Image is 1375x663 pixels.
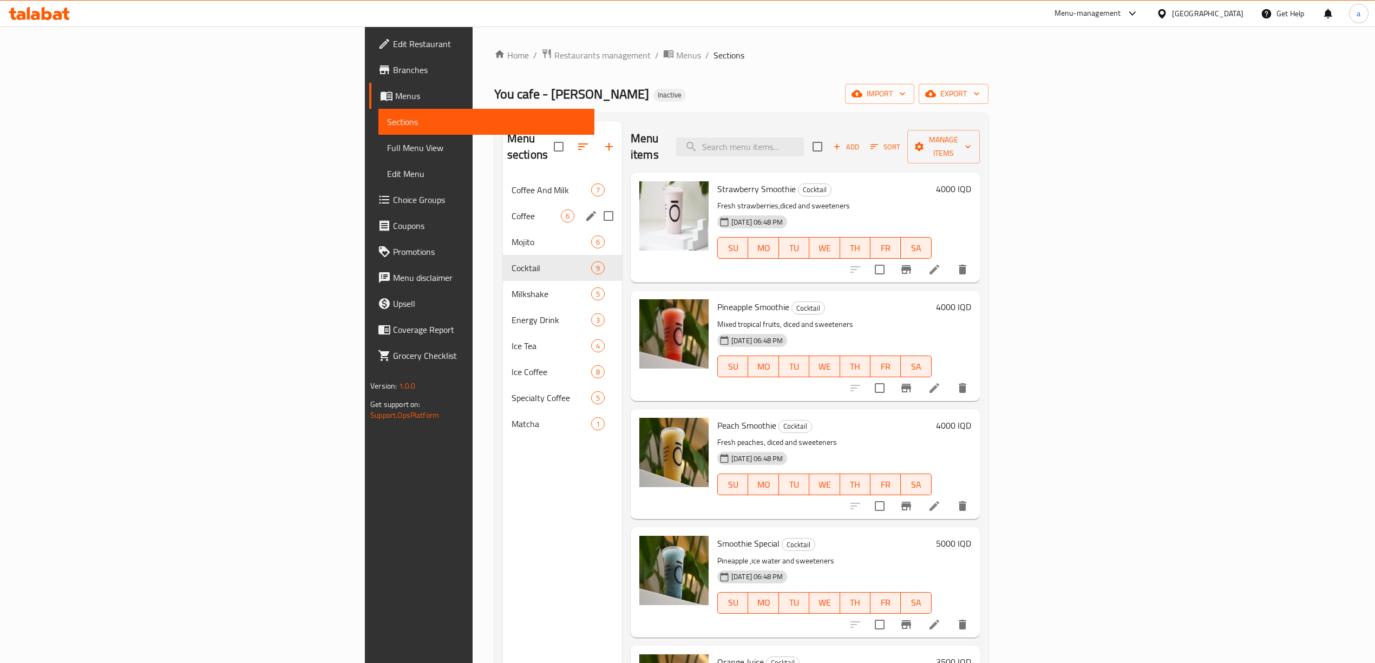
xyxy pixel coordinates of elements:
[591,313,605,326] div: items
[868,377,891,399] span: Select to update
[936,536,971,551] h6: 5000 IQD
[893,257,919,283] button: Branch-specific-item
[779,356,809,377] button: TU
[1055,7,1121,20] div: Menu-management
[950,612,975,638] button: delete
[779,592,809,614] button: TU
[676,137,804,156] input: search
[512,339,591,352] span: Ice Tea
[503,173,622,441] nav: Menu sections
[722,240,744,256] span: SU
[901,592,931,614] button: SA
[831,141,861,153] span: Add
[369,317,594,343] a: Coverage Report
[503,411,622,437] div: Matcha1
[783,359,805,375] span: TU
[901,356,931,377] button: SA
[639,299,709,369] img: Pineapple Smoothie
[870,474,901,495] button: FR
[782,538,815,551] div: Cocktail
[592,237,604,247] span: 6
[387,115,586,128] span: Sections
[722,595,744,611] span: SU
[639,536,709,605] img: Smoothie Special
[494,82,649,106] span: You cafe - [PERSON_NAME]
[512,391,591,404] div: Specialty Coffee
[752,477,774,493] span: MO
[814,359,835,375] span: WE
[503,307,622,333] div: Energy Drink3
[844,359,866,375] span: TH
[870,592,901,614] button: FR
[717,356,748,377] button: SU
[875,359,896,375] span: FR
[829,139,863,155] button: Add
[893,375,919,401] button: Branch-specific-item
[512,183,591,196] span: Coffee And Milk
[748,592,778,614] button: MO
[928,382,941,395] a: Edit menu item
[844,477,866,493] span: TH
[676,49,701,62] span: Menus
[370,379,397,393] span: Version:
[779,237,809,259] button: TU
[369,31,594,57] a: Edit Restaurant
[393,323,586,336] span: Coverage Report
[905,595,927,611] span: SA
[591,183,605,196] div: items
[905,359,927,375] span: SA
[503,281,622,307] div: Milkshake5
[503,203,622,229] div: Coffee6edit
[583,208,599,224] button: edit
[727,454,787,464] span: [DATE] 06:48 PM
[950,375,975,401] button: delete
[713,49,744,62] span: Sections
[779,420,811,432] span: Cocktail
[936,299,971,314] h6: 4000 IQD
[854,87,906,101] span: import
[907,130,980,163] button: Manage items
[936,418,971,433] h6: 4000 IQD
[591,391,605,404] div: items
[512,365,591,378] span: Ice Coffee
[778,420,812,433] div: Cocktail
[868,495,891,517] span: Select to update
[919,84,988,104] button: export
[927,87,980,101] span: export
[950,493,975,519] button: delete
[814,477,835,493] span: WE
[916,133,971,160] span: Manage items
[875,595,896,611] span: FR
[752,359,774,375] span: MO
[512,235,591,248] span: Mojito
[393,63,586,76] span: Branches
[592,185,604,195] span: 7
[370,408,439,422] a: Support.OpsPlatform
[369,57,594,83] a: Branches
[393,219,586,232] span: Coupons
[840,356,870,377] button: TH
[369,187,594,213] a: Choice Groups
[591,417,605,430] div: items
[393,37,586,50] span: Edit Restaurant
[512,287,591,300] span: Milkshake
[875,240,896,256] span: FR
[1357,8,1360,19] span: a
[717,417,776,434] span: Peach Smoothie
[554,49,651,62] span: Restaurants management
[840,592,870,614] button: TH
[727,217,787,227] span: [DATE] 06:48 PM
[814,595,835,611] span: WE
[705,49,709,62] li: /
[378,161,594,187] a: Edit Menu
[783,240,805,256] span: TU
[814,240,835,256] span: WE
[393,271,586,284] span: Menu disclaimer
[870,356,901,377] button: FR
[512,417,591,430] span: Matcha
[717,474,748,495] button: SU
[727,572,787,582] span: [DATE] 06:48 PM
[950,257,975,283] button: delete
